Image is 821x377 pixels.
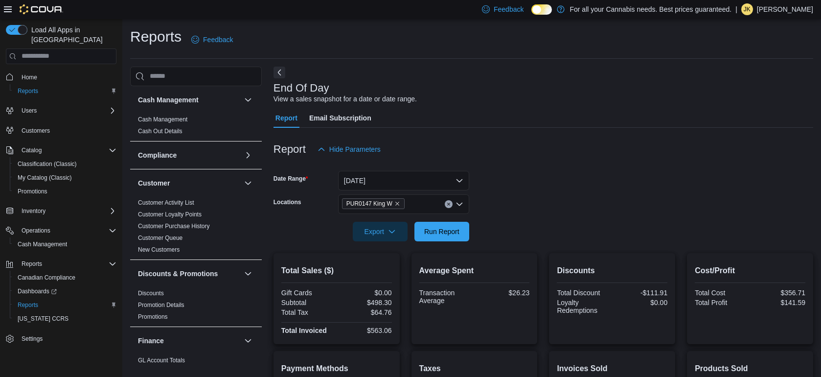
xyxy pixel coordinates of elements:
span: Dashboards [14,285,116,297]
button: Reports [2,257,120,271]
button: Customers [2,123,120,138]
h3: Finance [138,336,164,346]
strong: Total Invoiced [281,327,327,334]
button: Inventory [2,204,120,218]
span: Email Subscription [309,108,371,128]
span: Promotions [18,188,47,195]
div: $356.71 [752,289,805,297]
button: Reports [10,84,120,98]
a: Discounts [138,290,164,297]
a: Dashboards [10,284,120,298]
span: Reports [18,258,116,270]
h2: Average Spent [419,265,530,277]
div: Cash Management [130,114,262,141]
button: Compliance [138,150,240,160]
button: Hide Parameters [314,140,385,159]
button: Operations [2,224,120,237]
span: Classification (Classic) [14,158,116,170]
a: Classification (Classic) [14,158,81,170]
span: Customer Loyalty Points [138,211,202,218]
span: Customer Queue [138,234,182,242]
span: Cash Management [138,116,187,123]
h1: Reports [130,27,182,47]
button: Promotions [10,185,120,198]
div: Transaction Average [419,289,473,305]
span: Catalog [18,144,116,156]
p: [PERSON_NAME] [757,3,813,15]
span: Inventory [18,205,116,217]
h2: Total Sales ($) [281,265,392,277]
div: Customer [130,197,262,259]
span: Customer Activity List [138,199,194,207]
a: Customer Purchase History [138,223,210,230]
h2: Products Sold [695,363,805,375]
div: $26.23 [476,289,529,297]
div: $0.00 [339,289,392,297]
div: -$111.91 [614,289,667,297]
button: Open list of options [456,200,463,208]
a: GL Account Totals [138,357,185,364]
span: Discounts [138,289,164,297]
span: PUR0147 King W [346,199,392,209]
a: Promotions [138,313,168,320]
button: Reports [18,258,46,270]
h3: Discounts & Promotions [138,269,218,279]
button: Home [2,70,120,84]
a: Promotions [14,186,51,197]
button: Cash Management [138,95,240,105]
button: Compliance [242,149,254,161]
button: Settings [2,331,120,346]
a: New Customers [138,246,180,253]
span: Canadian Compliance [18,274,75,282]
span: Reports [14,85,116,97]
button: Remove PUR0147 King W from selection in this group [394,201,400,207]
h3: End Of Day [274,82,329,94]
div: Total Profit [695,299,748,306]
span: [US_STATE] CCRS [18,315,68,323]
button: Customer [242,177,254,189]
nav: Complex example [6,66,116,372]
a: Customer Activity List [138,199,194,206]
span: Customer Purchase History [138,222,210,230]
input: Dark Mode [531,4,552,15]
span: Settings [22,335,43,343]
span: Cash Management [18,240,67,248]
span: Promotion Details [138,301,184,309]
span: Feedback [494,4,524,14]
div: Total Tax [281,308,335,316]
a: Cash Management [14,238,71,250]
h3: Cash Management [138,95,199,105]
span: Operations [22,227,50,235]
span: Load All Apps in [GEOGRAPHIC_DATA] [27,25,116,45]
span: Reports [18,301,38,309]
span: Promotions [138,313,168,321]
span: Users [18,105,116,117]
span: Customers [18,124,116,137]
a: Promotion Details [138,302,184,308]
a: GL Transactions [138,369,181,376]
button: Cash Management [242,94,254,106]
button: Users [2,104,120,118]
div: Jennifer Kinzie [741,3,753,15]
span: Run Report [424,227,459,236]
h3: Compliance [138,150,177,160]
button: Finance [138,336,240,346]
span: Canadian Compliance [14,272,116,283]
h2: Cost/Profit [695,265,805,277]
div: View a sales snapshot for a date or date range. [274,94,417,104]
span: Classification (Classic) [18,160,77,168]
h2: Payment Methods [281,363,392,375]
button: Users [18,105,41,117]
img: Cova [20,4,63,14]
span: Feedback [203,35,233,45]
span: Reports [22,260,42,268]
div: $64.76 [339,308,392,316]
span: Dashboards [18,287,57,295]
span: Cash Out Details [138,127,182,135]
p: | [735,3,737,15]
button: Inventory [18,205,49,217]
span: Reports [18,87,38,95]
button: Export [353,222,408,241]
a: Customers [18,125,54,137]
